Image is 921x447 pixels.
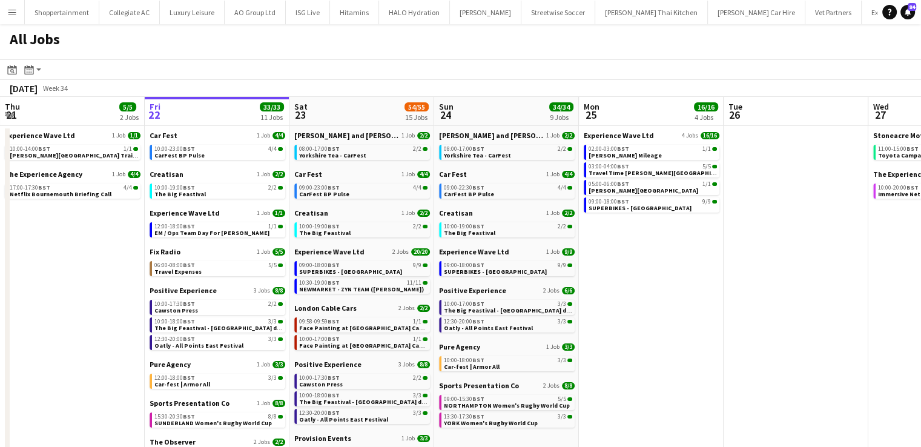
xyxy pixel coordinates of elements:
span: 9/9 [558,262,566,268]
span: 4 Jobs [682,132,698,139]
span: BST [617,162,629,170]
span: 10:00-18:00 [154,319,195,325]
span: The Big Feastival [154,190,206,198]
a: Positive Experience3 Jobs8/8 [150,286,285,295]
div: Positive Experience3 Jobs8/810:00-17:30BST2/2Cawston Press10:00-18:00BST3/3The Big Feastival - [G... [150,286,285,360]
a: 02:00-03:00BST1/1[PERSON_NAME] Mileage [589,145,717,159]
span: Experience Wave Ltd [294,247,365,256]
span: 2/2 [417,305,430,312]
span: BST [183,335,195,343]
span: NEWMARKET - ZYN TEAM (Sugababes) [299,285,424,293]
span: CarFest BP Pulse [299,190,349,198]
span: 3/3 [268,336,277,342]
span: 3 Jobs [254,287,270,294]
a: 12:30-20:00BST3/3Oatly - All Points East Festival [299,409,427,423]
span: Sports Presentation Co [150,399,229,408]
span: 4/4 [558,185,566,191]
a: 10:00-23:00BST4/4CarFest BP Pulse [154,145,283,159]
span: 4/4 [272,132,285,139]
span: 10:00-19:00 [299,223,340,230]
span: 10:00-18:00 [444,357,484,363]
span: 10:00-18:00 [299,392,340,399]
a: Experience Wave Ltd2 Jobs20/20 [294,247,430,256]
span: Car-fest | Armor All [154,380,210,388]
span: 2 Jobs [398,305,415,312]
span: BST [183,374,195,382]
span: 2/2 [413,375,421,381]
span: BST [183,317,195,325]
span: 11/11 [407,280,421,286]
a: Creatisan1 Job2/2 [294,208,430,217]
span: 2/2 [272,171,285,178]
span: 4/4 [413,185,421,191]
a: Creatisan1 Job2/2 [150,170,285,179]
span: 1/1 [124,146,132,152]
span: BST [328,409,340,417]
div: The Experience Agency1 Job4/417:00-17:30BST4/4Netflix Bournemouth Briefing Call [5,170,140,201]
span: 2/2 [413,223,421,230]
a: Positive Experience2 Jobs6/6 [439,286,575,295]
span: BST [38,184,50,191]
a: Sports Presentation Co2 Jobs8/8 [439,381,575,390]
a: Experience Wave Ltd4 Jobs16/16 [584,131,719,140]
a: [PERSON_NAME] and [PERSON_NAME]1 Job2/2 [439,131,575,140]
a: 09:58-09:59BST1/1Face Painting at [GEOGRAPHIC_DATA] Cable Cars [299,317,427,331]
span: 3/3 [268,319,277,325]
button: [PERSON_NAME] Thai Kitchen [595,1,708,24]
span: Pure Agency [439,342,480,351]
a: Pure Agency1 Job3/3 [439,342,575,351]
span: BST [328,184,340,191]
div: Positive Experience3 Jobs8/810:00-17:30BST2/2Cawston Press10:00-18:00BST3/3The Big Feastival - [G... [294,360,430,434]
div: Experience Wave Ltd1 Job9/909:00-18:00BST9/9SUPERBIKES - [GEOGRAPHIC_DATA] [439,247,575,286]
span: 1/1 [128,132,140,139]
span: BST [183,412,195,420]
a: 10:00-18:00BST3/3The Big Feastival - [GEOGRAPHIC_DATA] drinks [154,317,283,331]
a: 17:00-17:30BST4/4Netflix Bournemouth Briefing Call [10,184,138,197]
span: BST [183,300,195,308]
span: Bettys and Taylors [294,131,399,140]
span: 1/1 [413,319,421,325]
div: Sports Presentation Co2 Jobs8/809:00-15:30BST5/5NORTHAMPTON Women's Rugby World Cup13:30-17:30BST... [439,381,575,430]
a: The Experience Agency1 Job4/4 [5,170,140,179]
a: 08:00-17:00BST2/2Yorkshire Tea - CarFest [299,145,427,159]
div: Sports Presentation Co1 Job8/815:30-20:30BST8/8SUNDERLAND Women's Rugby World Cup [150,399,285,437]
a: 09:00-18:00BST9/9SUPERBIKES - [GEOGRAPHIC_DATA] [299,261,427,275]
span: 12:30-20:00 [154,336,195,342]
a: 12:00-18:00BST1/1EM / Ops Team Day For [PERSON_NAME] [154,222,283,236]
span: Car Fest [439,170,467,179]
span: 09:00-22:30 [444,185,484,191]
span: 3/3 [272,361,285,368]
button: [PERSON_NAME] Car Hire [708,1,805,24]
button: Streetwise Soccer [521,1,595,24]
span: 9/9 [413,262,421,268]
a: Pure Agency1 Job3/3 [150,360,285,369]
a: Car Fest1 Job4/4 [150,131,285,140]
div: Creatisan1 Job2/210:00-19:00BST2/2The Big Feastival [150,170,285,208]
span: 2/2 [413,146,421,152]
span: 12:30-20:00 [444,319,484,325]
span: BST [183,184,195,191]
a: 10:00-19:00BST2/2The Big Feastival [154,184,283,197]
button: Luxury Leisure [160,1,225,24]
span: 1 Job [401,171,415,178]
a: 09:00-18:00BST9/9SUPERBIKES - [GEOGRAPHIC_DATA] [589,197,717,211]
span: 1/1 [272,210,285,217]
span: 10:00-17:30 [299,375,340,381]
span: BST [472,300,484,308]
a: Experience Wave Ltd1 Job1/1 [150,208,285,217]
span: Experience Wave Ltd [150,208,220,217]
span: BST [906,184,919,191]
div: Car Fest1 Job4/409:00-22:30BST4/4CarFest BP Pulse [439,170,575,208]
span: NORTHAMPTON Women's Rugby World Cup [444,402,570,409]
span: Pure Agency [150,360,191,369]
span: Creatisan [294,208,328,217]
span: 3/3 [558,319,566,325]
span: Face Painting at London Cable Cars [299,342,442,349]
span: 16/16 [701,132,719,139]
span: 12:30-20:00 [299,410,340,416]
span: 1 Job [257,132,270,139]
div: Pure Agency1 Job3/312:00-18:00BST3/3Car-fest | Armor All [150,360,285,399]
span: Ellie-Mae Savage Mileage [589,151,662,159]
button: Vet Partners [805,1,862,24]
a: 10:00-18:00BST3/3The Big Feastival - [GEOGRAPHIC_DATA] drinks [299,391,427,405]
